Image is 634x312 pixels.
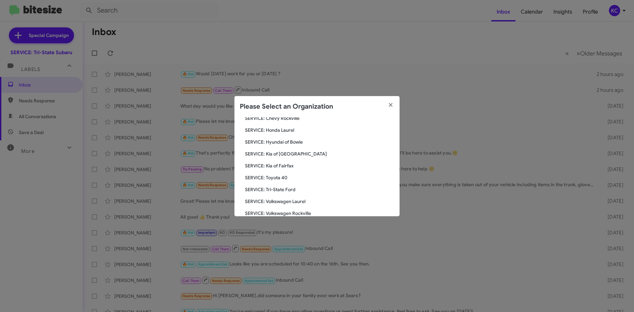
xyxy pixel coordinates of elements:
[245,198,394,205] span: SERVICE: Volkswagen Laurel
[240,101,333,112] h2: Please Select an Organization
[245,210,394,217] span: SERVICE: Volkswagen Rockville
[245,162,394,169] span: SERVICE: Kia of Fairfax
[245,186,394,193] span: SERVICE: Tri-State Ford
[245,174,394,181] span: SERVICE: Toyota 40
[245,139,394,145] span: SERVICE: Hyundai of Bowie
[245,151,394,157] span: SERVICE: Kia of [GEOGRAPHIC_DATA]
[245,127,394,133] span: SERVICE: Honda Laurel
[245,115,394,121] span: SERVICE: Chevy Rockville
